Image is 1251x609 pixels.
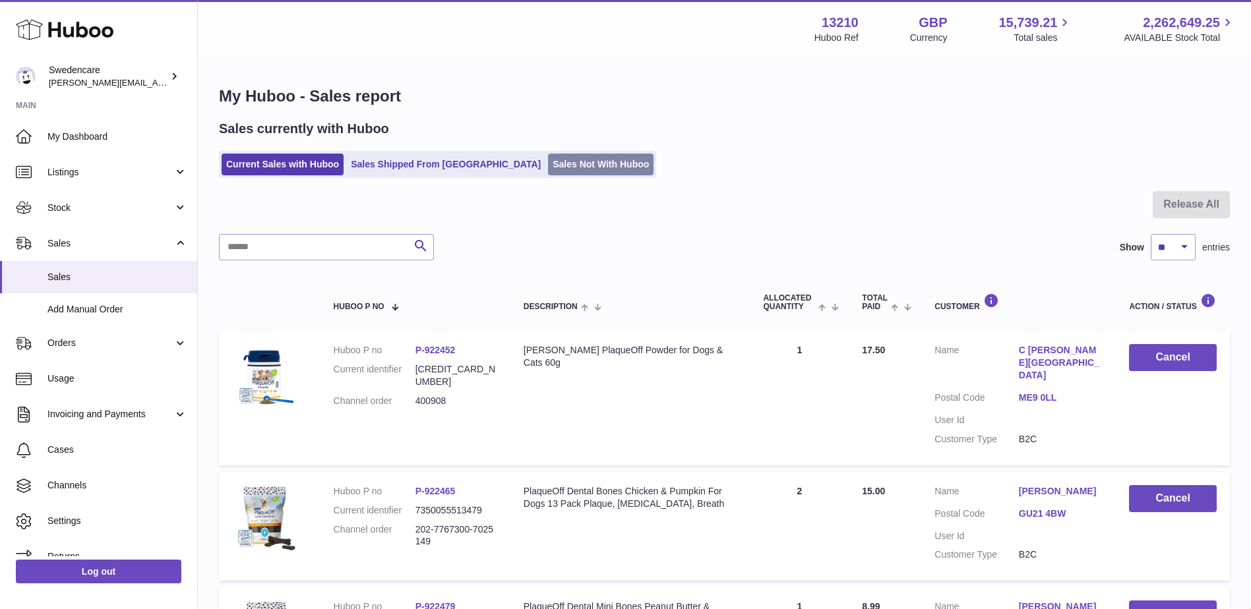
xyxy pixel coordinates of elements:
[415,395,497,407] dd: 400908
[814,32,859,44] div: Huboo Ref
[524,485,737,510] div: PlaqueOff Dental Bones Chicken & Pumpkin For Dogs 13 Pack Plaque, [MEDICAL_DATA], Breath
[16,560,181,583] a: Log out
[548,154,654,175] a: Sales Not With Huboo
[219,120,389,138] h2: Sales currently with Huboo
[334,395,415,407] dt: Channel order
[47,237,173,250] span: Sales
[1143,14,1220,32] span: 2,262,649.25
[47,130,187,143] span: My Dashboard
[219,86,1230,107] h1: My Huboo - Sales report
[934,414,1019,426] dt: User Id
[1129,344,1217,371] button: Cancel
[862,345,885,355] span: 17.50
[49,77,335,88] span: [PERSON_NAME][EMAIL_ADDRESS][PERSON_NAME][DOMAIN_NAME]
[934,433,1019,446] dt: Customer Type
[415,345,456,355] a: P-922452
[750,331,849,465] td: 1
[47,303,187,316] span: Add Manual Order
[763,294,814,311] span: ALLOCATED Quantity
[47,515,187,527] span: Settings
[524,344,737,369] div: [PERSON_NAME] PlaqueOff Powder for Dogs & Cats 60g
[1124,32,1235,44] span: AVAILABLE Stock Total
[232,485,298,551] img: $_57.JPG
[524,303,578,311] span: Description
[47,372,187,385] span: Usage
[47,166,173,179] span: Listings
[1120,241,1144,254] label: Show
[822,14,859,32] strong: 13210
[16,67,36,86] img: simon.shaw@swedencare.co.uk
[334,523,415,548] dt: Channel order
[415,504,497,517] dd: 7350055513479
[415,523,497,548] dd: 202-7767300-7025149
[1202,241,1230,254] span: entries
[222,154,344,175] a: Current Sales with Huboo
[1019,548,1103,561] dd: B2C
[1129,293,1217,311] div: Action / Status
[334,485,415,498] dt: Huboo P no
[415,363,497,388] dd: [CREDIT_CARD_NUMBER]
[47,408,173,420] span: Invoicing and Payments
[934,485,1019,501] dt: Name
[334,504,415,517] dt: Current identifier
[49,64,168,89] div: Swedencare
[934,507,1019,523] dt: Postal Code
[346,154,545,175] a: Sales Shipped From [GEOGRAPHIC_DATA]
[415,486,456,496] a: P-922465
[47,479,187,492] span: Channels
[1019,391,1103,404] a: ME9 0LL
[47,550,187,563] span: Returns
[334,363,415,388] dt: Current identifier
[1019,344,1103,382] a: C [PERSON_NAME][GEOGRAPHIC_DATA]
[47,271,187,283] span: Sales
[934,344,1019,385] dt: Name
[334,303,384,311] span: Huboo P no
[862,294,888,311] span: Total paid
[47,202,173,214] span: Stock
[862,486,885,496] span: 15.00
[919,14,947,32] strong: GBP
[998,14,1057,32] span: 15,739.21
[934,548,1019,561] dt: Customer Type
[1014,32,1072,44] span: Total sales
[47,337,173,349] span: Orders
[910,32,948,44] div: Currency
[750,472,849,581] td: 2
[334,344,415,357] dt: Huboo P no
[934,530,1019,542] dt: User Id
[47,444,187,456] span: Cases
[1129,485,1217,512] button: Cancel
[1019,485,1103,498] a: [PERSON_NAME]
[1019,433,1103,446] dd: B2C
[232,344,298,410] img: $_57.JPG
[1019,507,1103,520] a: GU21 4BW
[1124,14,1235,44] a: 2,262,649.25 AVAILABLE Stock Total
[934,391,1019,407] dt: Postal Code
[998,14,1072,44] a: 15,739.21 Total sales
[934,293,1103,311] div: Customer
